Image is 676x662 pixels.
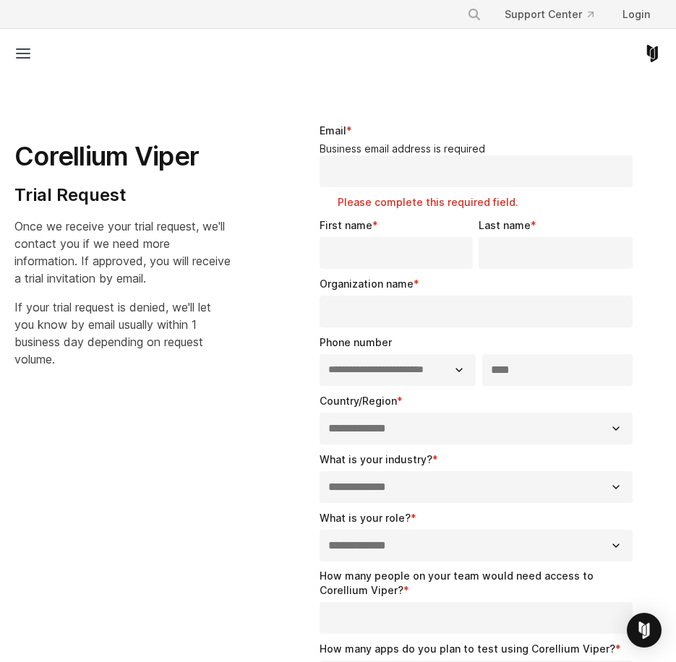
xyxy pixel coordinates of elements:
div: Open Intercom Messenger [627,613,662,648]
span: Phone number [320,336,392,348]
a: Login [611,1,662,27]
span: What is your role? [320,512,411,524]
span: Once we receive your trial request, we'll contact you if we need more information. If approved, y... [14,219,231,285]
span: First name [320,219,372,231]
h1: Corellium Viper [14,140,233,173]
a: Corellium Home [643,45,662,62]
span: How many apps do you plan to test using Corellium Viper? [320,642,615,655]
span: How many people on your team would need access to Corellium Viper? [320,569,594,596]
span: Organization name [320,278,414,290]
span: Country/Region [320,395,397,407]
label: Please complete this required field. [338,195,638,210]
span: Email [320,124,346,137]
a: Support Center [493,1,605,27]
span: What is your industry? [320,453,432,465]
legend: Business email address is required [320,142,638,155]
span: Last name [479,219,531,231]
button: Search [461,1,487,27]
div: Navigation Menu [455,1,662,27]
span: If your trial request is denied, we'll let you know by email usually within 1 business day depend... [14,300,211,366]
h4: Trial Request [14,184,233,206]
